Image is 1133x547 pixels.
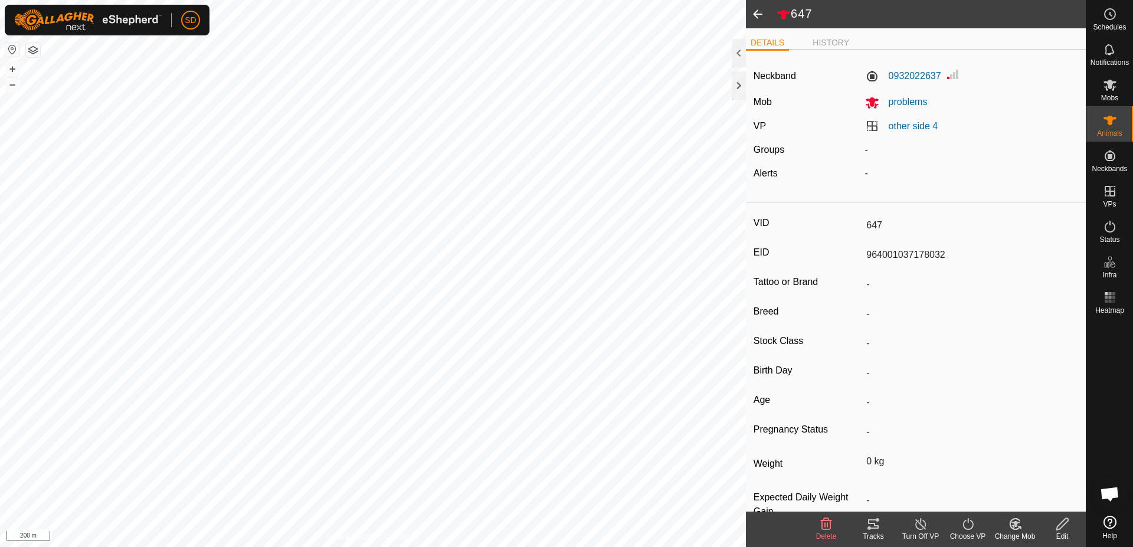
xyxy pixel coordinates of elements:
label: Tattoo or Brand [754,274,862,290]
span: SD [185,14,196,27]
span: problems [879,97,928,107]
label: Neckband [754,69,796,83]
span: VPs [1103,201,1116,208]
label: 0932022637 [865,69,941,83]
span: Infra [1102,271,1116,279]
span: Help [1102,532,1117,539]
label: Breed [754,304,862,319]
label: Mob [754,97,772,107]
label: VP [754,121,766,131]
label: VID [754,215,862,231]
a: Help [1086,511,1133,544]
label: Groups [754,145,784,155]
div: - [860,166,1083,181]
a: Privacy Policy [326,532,371,542]
span: Schedules [1093,24,1126,31]
label: Age [754,392,862,408]
div: Tracks [850,531,897,542]
span: Delete [816,532,837,541]
label: Pregnancy Status [754,422,862,437]
span: Heatmap [1095,307,1124,314]
div: Choose VP [944,531,991,542]
div: Open chat [1092,476,1128,512]
label: Alerts [754,168,778,178]
div: Turn Off VP [897,531,944,542]
div: - [860,143,1083,157]
div: Edit [1039,531,1086,542]
label: EID [754,245,862,260]
a: Contact Us [385,532,420,542]
button: Reset Map [5,42,19,57]
span: Mobs [1101,94,1118,101]
li: DETAILS [746,37,789,51]
label: Expected Daily Weight Gain [754,490,862,519]
span: Animals [1097,130,1122,137]
label: Birth Day [754,363,862,378]
label: Weight [754,451,862,476]
a: other side 4 [889,121,938,131]
li: HISTORY [808,37,854,49]
img: Gallagher Logo [14,9,162,31]
span: Neckbands [1092,165,1127,172]
button: – [5,77,19,91]
span: Status [1099,236,1119,243]
label: Stock Class [754,333,862,349]
button: Map Layers [26,43,40,57]
button: + [5,62,19,76]
img: Signal strength [946,67,960,81]
div: Change Mob [991,531,1039,542]
h2: 647 [777,6,1086,22]
span: Notifications [1091,59,1129,66]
